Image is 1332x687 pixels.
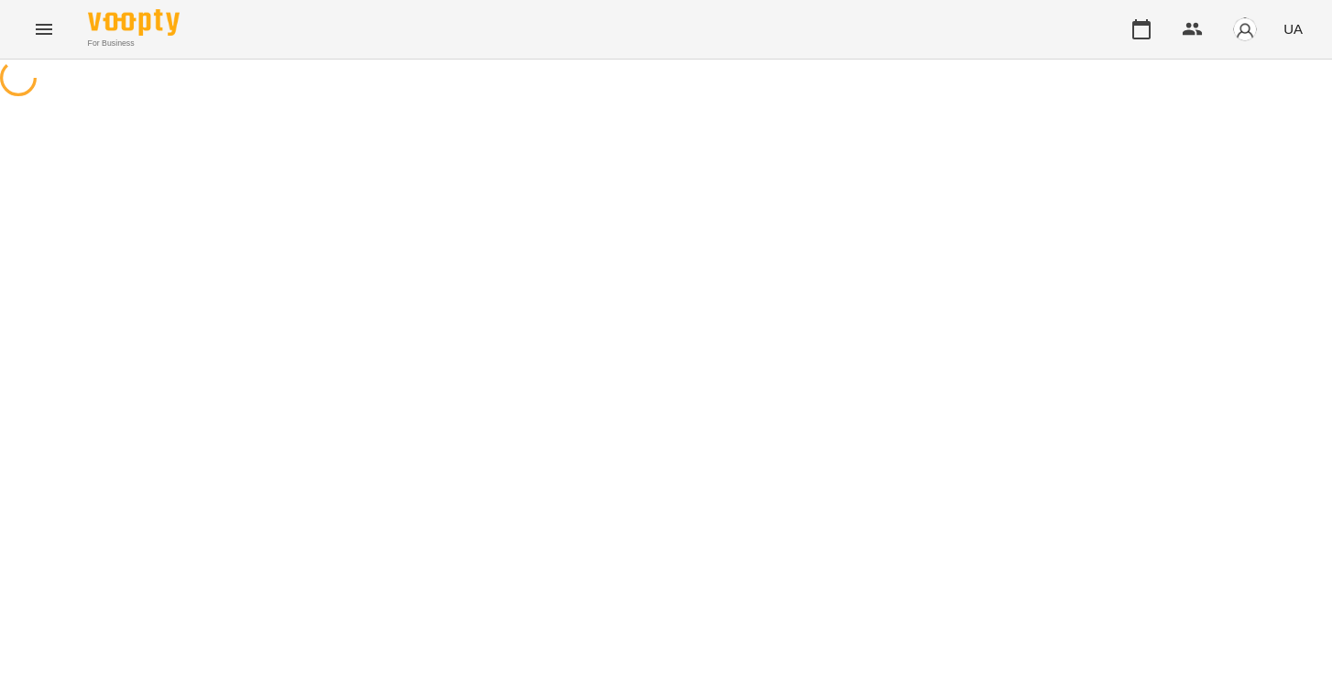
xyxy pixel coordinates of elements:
[1232,16,1258,42] img: avatar_s.png
[1276,12,1310,46] button: UA
[88,9,180,36] img: Voopty Logo
[22,7,66,51] button: Menu
[88,38,180,49] span: For Business
[1283,19,1303,38] span: UA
